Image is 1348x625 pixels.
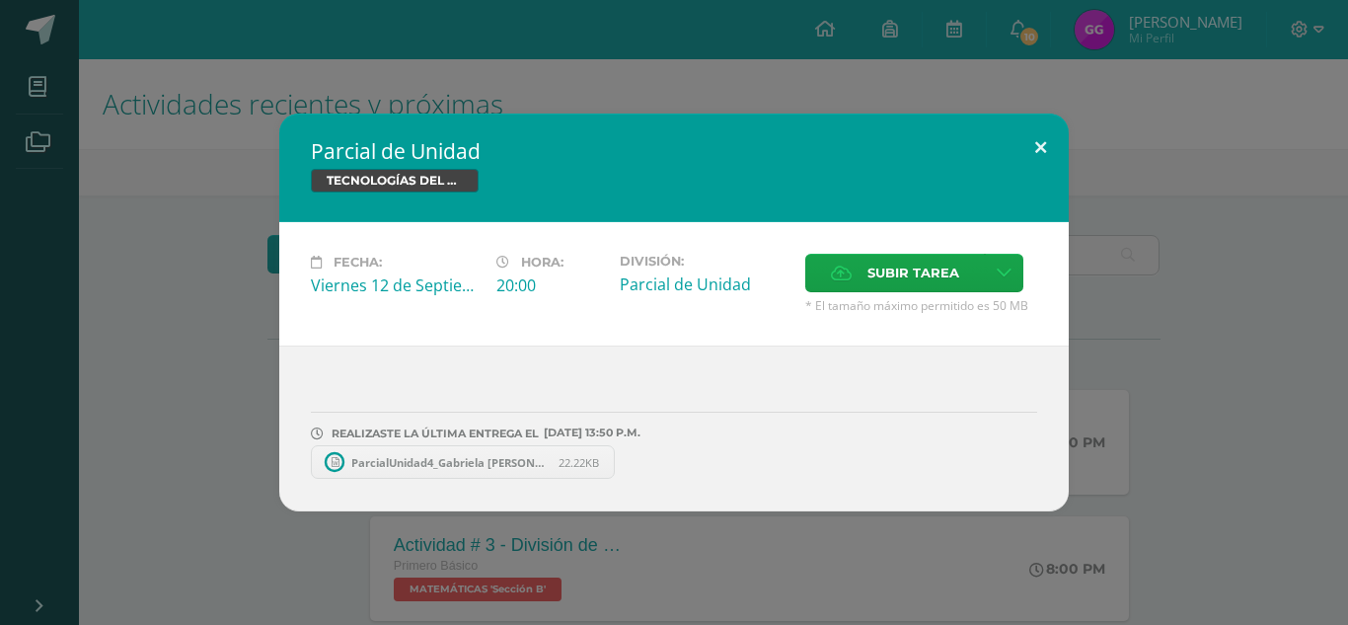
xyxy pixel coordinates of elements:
[496,274,604,296] div: 20:00
[805,297,1037,314] span: * El tamaño máximo permitido es 50 MB
[620,273,789,295] div: Parcial de Unidad
[311,137,1037,165] h2: Parcial de Unidad
[867,255,959,291] span: Subir tarea
[311,169,479,193] span: TECNOLOGÍAS DEL APRENDIZAJE Y LA COMUNICACIÓN
[1012,114,1069,181] button: Close (Esc)
[559,455,599,470] span: 22.22KB
[620,254,789,269] label: División:
[341,455,559,470] span: ParcialUnidad4_Gabriela [PERSON_NAME].docx
[521,255,563,270] span: Hora:
[311,445,615,479] a: ParcialUnidad4_Gabriela [PERSON_NAME].docx 22.22KB
[539,432,640,433] span: [DATE] 13:50 P.M.
[334,255,382,270] span: Fecha:
[311,274,481,296] div: Viernes 12 de Septiembre
[332,427,539,440] span: REALIZASTE LA ÚLTIMA ENTREGA EL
